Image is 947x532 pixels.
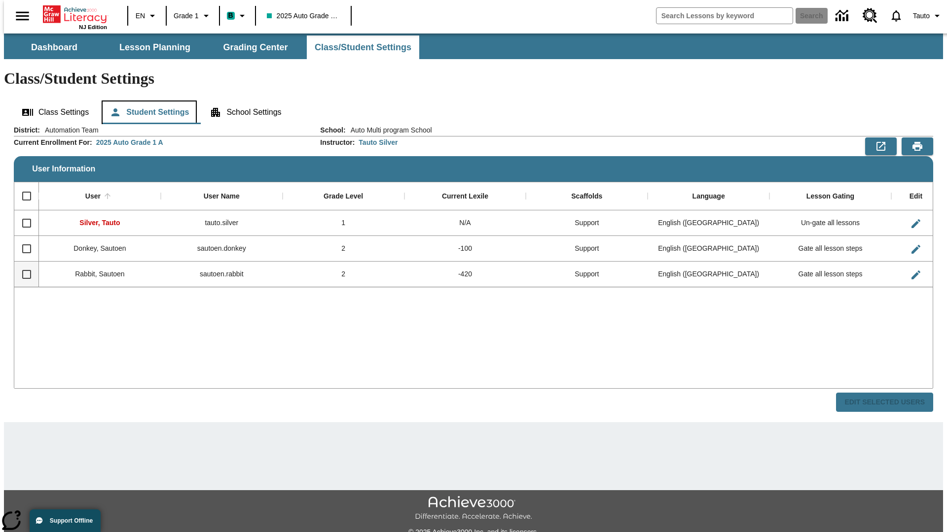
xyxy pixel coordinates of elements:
[648,210,769,236] div: English (US)
[902,137,933,155] button: Print Preview
[910,192,922,201] div: Edit
[131,7,163,25] button: Language: EN, Select a language
[324,192,363,201] div: Grade Level
[174,11,199,21] span: Grade 1
[170,7,216,25] button: Grade: Grade 1, Select a grade
[228,9,233,22] span: B
[161,236,283,262] div: sautoen.donkey
[106,35,204,59] button: Lesson Planning
[43,4,107,24] a: Home
[40,125,99,135] span: Automation Team
[8,1,37,31] button: Open side menu
[571,192,602,201] div: Scaffolds
[769,210,891,236] div: Un-gate all lessons
[865,137,897,155] button: Export to CSV
[283,236,404,262] div: 2
[442,192,488,201] div: Current Lexile
[906,214,926,233] button: Edit User
[906,239,926,259] button: Edit User
[4,35,420,59] div: SubNavbar
[769,236,891,262] div: Gate all lesson steps
[32,165,95,173] span: User Information
[857,2,883,29] a: Resource Center, Will open in new tab
[346,125,432,135] span: Auto Multi program School
[4,69,943,88] h1: Class/Student Settings
[692,192,725,201] div: Language
[73,244,126,252] span: Donkey, Sautoen
[415,496,532,521] img: Achieve3000 Differentiate Accelerate Achieve
[359,137,398,147] div: Tauto Silver
[79,219,120,227] span: Silver, Tauto
[283,262,404,287] div: 2
[30,509,101,532] button: Support Offline
[14,125,933,412] div: User Information
[102,100,197,124] button: Student Settings
[14,138,92,147] h2: Current Enrollment For :
[14,126,40,134] h2: District :
[656,8,793,24] input: search field
[769,262,891,287] div: Gate all lesson steps
[85,192,101,201] div: User
[404,210,526,236] div: N/A
[307,35,419,59] button: Class/Student Settings
[14,100,933,124] div: Class/Student Settings
[161,262,283,287] div: sautoen.rabbit
[79,24,107,30] span: NJ Edition
[5,35,104,59] button: Dashboard
[648,236,769,262] div: English (US)
[806,192,854,201] div: Lesson Gating
[202,100,289,124] button: School Settings
[526,236,648,262] div: Support
[283,210,404,236] div: 1
[526,210,648,236] div: Support
[913,11,930,21] span: Tauto
[50,517,93,524] span: Support Offline
[526,262,648,287] div: Support
[136,11,145,21] span: EN
[4,33,943,59] div: SubNavbar
[96,137,163,147] div: 2025 Auto Grade 1 A
[404,262,526,287] div: -420
[204,192,240,201] div: User Name
[906,265,926,285] button: Edit User
[161,210,283,236] div: tauto.silver
[14,100,97,124] button: Class Settings
[206,35,305,59] button: Grading Center
[320,126,345,134] h2: School :
[404,236,526,262] div: -100
[75,270,124,278] span: Rabbit, Sautoen
[43,3,107,30] div: Home
[648,262,769,287] div: English (US)
[320,138,355,147] h2: Instructor :
[883,3,909,29] a: Notifications
[909,7,947,25] button: Profile/Settings
[267,11,340,21] span: 2025 Auto Grade 1 A
[830,2,857,30] a: Data Center
[223,7,252,25] button: Boost Class color is teal. Change class color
